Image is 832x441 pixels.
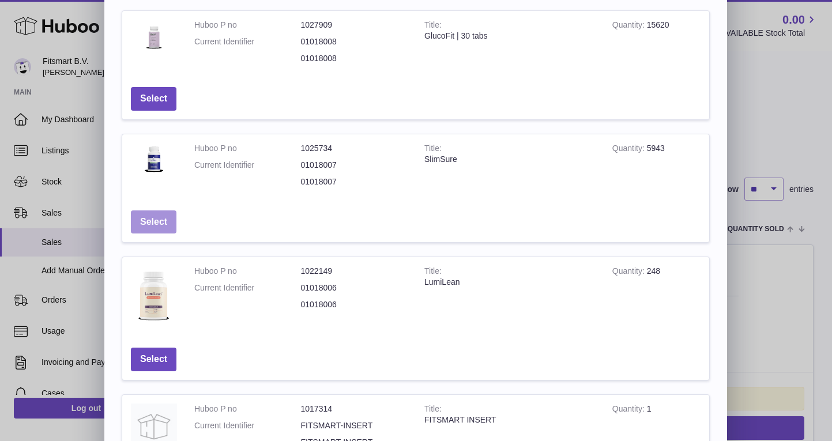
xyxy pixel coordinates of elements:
[131,348,176,371] button: Select
[424,144,442,156] strong: Title
[194,282,301,293] dt: Current Identifier
[301,266,408,277] dd: 1022149
[612,404,647,416] strong: Quantity
[194,160,301,171] dt: Current Identifier
[301,282,408,293] dd: 01018006
[612,266,647,278] strong: Quantity
[604,134,709,202] td: 5943
[194,143,301,154] dt: Huboo P no
[301,36,408,47] dd: 01018008
[194,404,301,414] dt: Huboo P no
[194,20,301,31] dt: Huboo P no
[424,266,442,278] strong: Title
[424,404,442,416] strong: Title
[131,210,176,234] button: Select
[301,143,408,154] dd: 1025734
[301,299,408,310] dd: 01018006
[612,20,647,32] strong: Quantity
[424,414,595,425] div: FITSMART INSERT
[604,11,709,78] td: 15620
[194,266,301,277] dt: Huboo P no
[424,31,595,42] div: GlucoFit | 30 tabs
[131,20,177,54] img: GlucoFit | 30 tabs
[604,257,709,339] td: 248
[424,277,595,288] div: LumiLean
[301,53,408,64] dd: 01018008
[194,36,301,47] dt: Current Identifier
[131,87,176,111] button: Select
[301,176,408,187] dd: 01018007
[131,143,177,175] img: SlimSure
[301,20,408,31] dd: 1027909
[612,144,647,156] strong: Quantity
[424,154,595,165] div: SlimSure
[194,420,301,431] dt: Current Identifier
[301,404,408,414] dd: 1017314
[424,20,442,32] strong: Title
[131,266,177,327] img: LumiLean
[301,420,408,431] dd: FITSMART-INSERT
[301,160,408,171] dd: 01018007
